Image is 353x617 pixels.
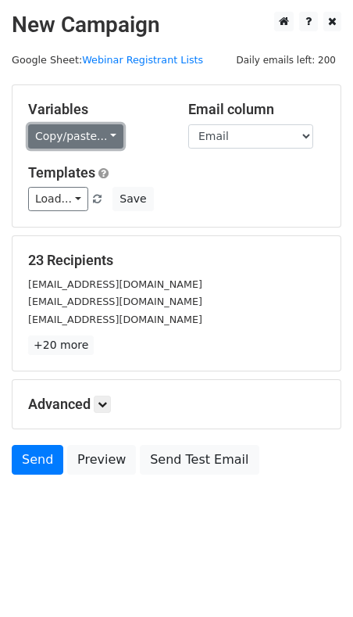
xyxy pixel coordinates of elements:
a: +20 more [28,335,94,355]
small: Google Sheet: [12,54,203,66]
small: [EMAIL_ADDRESS][DOMAIN_NAME] [28,296,202,307]
a: Send Test Email [140,445,259,475]
a: Webinar Registrant Lists [82,54,203,66]
button: Save [112,187,153,211]
a: Preview [67,445,136,475]
h5: 23 Recipients [28,252,325,269]
a: Daily emails left: 200 [230,54,341,66]
h5: Email column [188,101,325,118]
small: [EMAIL_ADDRESS][DOMAIN_NAME] [28,278,202,290]
a: Load... [28,187,88,211]
a: Copy/paste... [28,124,123,149]
a: Templates [28,164,95,181]
h5: Advanced [28,396,325,413]
a: Send [12,445,63,475]
h5: Variables [28,101,165,118]
small: [EMAIL_ADDRESS][DOMAIN_NAME] [28,314,202,325]
h2: New Campaign [12,12,341,38]
span: Daily emails left: 200 [230,52,341,69]
iframe: Chat Widget [275,542,353,617]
